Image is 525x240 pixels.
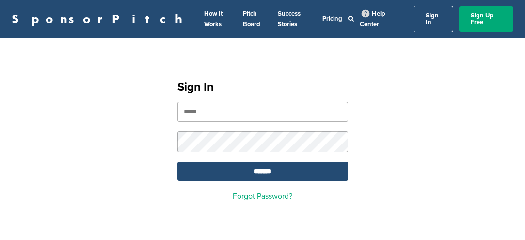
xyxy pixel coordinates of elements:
a: Success Stories [278,10,301,28]
a: Pitch Board [243,10,260,28]
a: Forgot Password? [233,192,292,201]
a: Help Center [360,8,385,30]
a: Sign In [414,6,454,32]
a: How It Works [204,10,223,28]
a: SponsorPitch [12,13,189,25]
h1: Sign In [177,79,348,96]
a: Sign Up Free [459,6,513,32]
a: Pricing [322,15,342,23]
